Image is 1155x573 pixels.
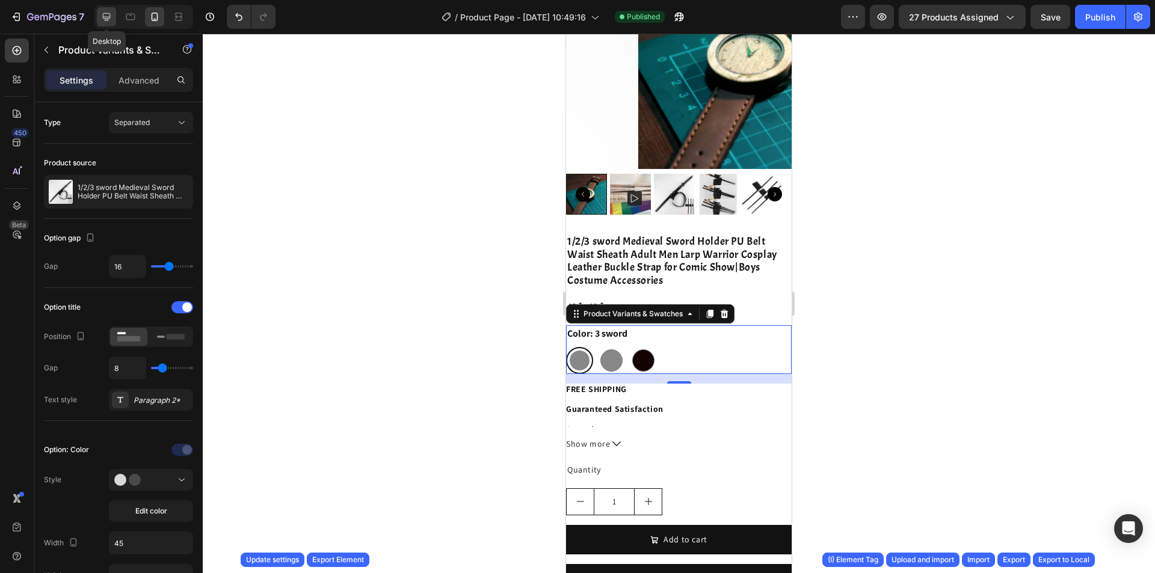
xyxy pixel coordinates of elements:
[44,394,77,405] div: Text style
[44,474,61,485] div: Style
[5,5,90,29] button: 7
[1041,12,1061,22] span: Save
[1085,11,1115,23] div: Publish
[227,5,276,29] div: Undo/Redo
[1030,5,1070,29] button: Save
[60,74,93,87] p: Settings
[307,553,369,567] button: Export Element
[627,11,660,22] span: Published
[49,180,73,204] img: product feature img
[44,158,96,168] div: Product source
[246,554,299,565] div: Update settings
[899,5,1026,29] button: 27 products assigned
[44,261,58,272] div: Gap
[1075,5,1126,29] button: Publish
[886,553,959,567] button: Upload and import
[566,34,792,573] iframe: Design area
[455,11,458,23] span: /
[822,553,884,567] button: (I) Element Tag
[109,532,192,554] input: Auto
[241,553,304,567] button: Update settings
[9,220,29,230] div: Beta
[909,11,999,23] span: 27 products assigned
[109,112,193,133] button: Separated
[109,500,193,522] button: Edit color
[1033,553,1095,567] button: Export to Local
[312,554,364,565] div: Export Element
[828,554,878,565] div: (I) Element Tag
[119,74,159,87] p: Advanced
[109,357,146,379] input: Auto
[44,535,81,551] div: Width
[1003,554,1025,565] div: Export
[114,118,150,127] span: Separated
[44,363,58,373] div: Gap
[44,444,89,455] div: Option: Color
[44,302,81,313] div: Option title
[11,128,29,138] div: 450
[44,329,88,345] div: Position
[44,117,61,128] div: Type
[460,11,586,23] span: Product Page - [DATE] 10:49:16
[1038,554,1089,565] div: Export to Local
[109,256,146,277] input: Auto
[892,554,954,565] div: Upload and import
[997,553,1030,567] button: Export
[78,183,188,200] p: 1/2/3 sword Medieval Sword Holder PU Belt Waist Sheath Adult Men Larp Warrior Cosplay Leather Buc...
[58,43,161,57] p: Product Variants & Swatches
[79,10,84,24] p: 7
[44,230,97,247] div: Option gap
[967,554,990,565] div: Import
[93,538,134,553] div: Buy it now
[962,553,995,567] button: Import
[1114,514,1143,543] div: Open Intercom Messenger
[134,395,190,406] div: Paragraph 2*
[135,506,167,516] span: Edit color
